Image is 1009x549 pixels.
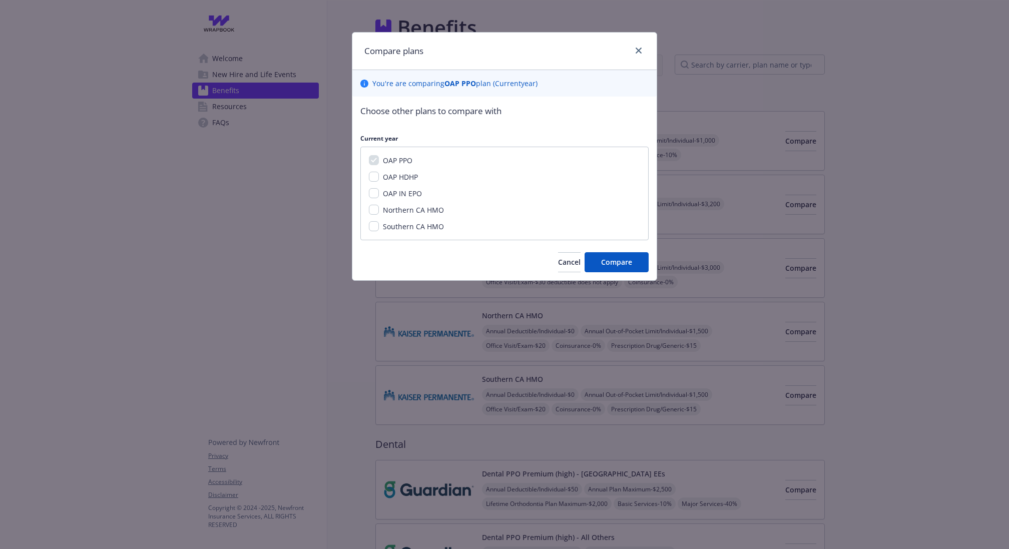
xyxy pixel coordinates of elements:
[444,79,476,88] b: OAP PPO
[372,78,538,89] p: You ' re are comparing plan ( Current year)
[633,45,645,57] a: close
[585,252,649,272] button: Compare
[601,257,632,267] span: Compare
[383,172,418,182] span: OAP HDHP
[383,189,422,198] span: OAP IN EPO
[364,45,423,58] h1: Compare plans
[383,205,444,215] span: Northern CA HMO
[383,156,412,165] span: OAP PPO
[558,257,581,267] span: Cancel
[360,105,649,118] p: Choose other plans to compare with
[383,222,444,231] span: Southern CA HMO
[360,134,649,143] p: Current year
[558,252,581,272] button: Cancel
